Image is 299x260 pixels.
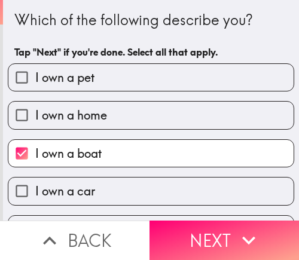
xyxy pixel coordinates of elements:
[35,145,102,162] span: I own a boat
[8,140,294,167] button: I own a boat
[149,221,299,260] button: Next
[8,178,294,204] button: I own a car
[14,10,288,30] div: Which of the following describe you?
[35,107,107,124] span: I own a home
[35,69,94,86] span: I own a pet
[8,102,294,129] button: I own a home
[35,183,95,200] span: I own a car
[8,64,294,91] button: I own a pet
[14,45,288,59] h6: Tap "Next" if you're done. Select all that apply.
